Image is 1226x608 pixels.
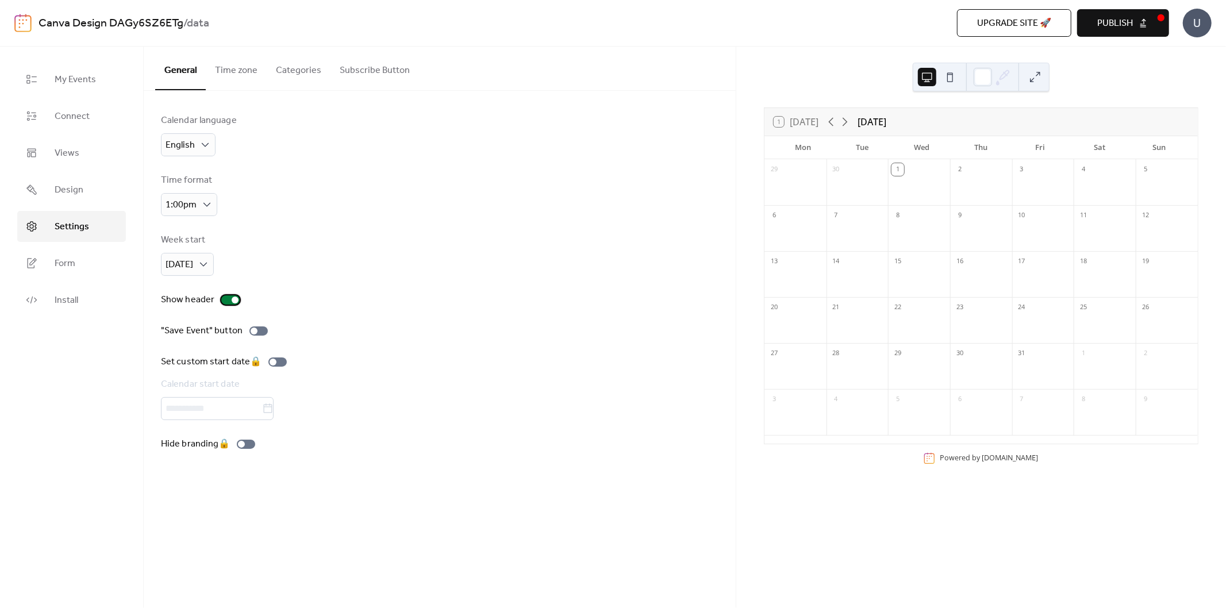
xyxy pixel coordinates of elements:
div: 18 [1077,255,1090,268]
div: 17 [1016,255,1028,268]
div: 30 [954,347,966,360]
div: Sun [1129,136,1189,159]
div: 5 [1139,163,1152,176]
a: Canva Design DAGy6SZ6ETg [39,13,183,34]
a: Form [17,248,126,279]
div: 8 [891,209,904,222]
b: / [183,13,187,34]
div: 12 [1139,209,1152,222]
button: Upgrade site 🚀 [957,9,1071,37]
div: 24 [1016,301,1028,314]
div: 2 [954,163,966,176]
div: 6 [768,209,781,222]
div: 27 [768,347,781,360]
div: 23 [954,301,966,314]
b: data [187,13,209,34]
div: Wed [892,136,951,159]
span: Views [55,147,79,160]
div: 21 [830,301,843,314]
div: 31 [1016,347,1028,360]
a: Install [17,284,126,315]
img: logo [14,14,32,32]
button: Time zone [206,47,267,89]
a: My Events [17,64,126,95]
span: English [166,136,195,154]
div: 15 [891,255,904,268]
div: 30 [830,163,843,176]
span: 1:00pm [166,196,197,214]
div: Fri [1010,136,1070,159]
div: 1 [891,163,904,176]
a: Settings [17,211,126,242]
div: 8 [1077,393,1090,406]
div: Week start [161,233,212,247]
div: Sat [1070,136,1129,159]
div: 20 [768,301,781,314]
span: Upgrade site 🚀 [977,17,1051,30]
span: Publish [1097,17,1133,30]
button: Categories [267,47,330,89]
button: General [155,47,206,90]
span: Install [55,294,78,307]
div: 4 [1077,163,1090,176]
div: 13 [768,255,781,268]
div: 14 [830,255,843,268]
a: Connect [17,101,126,132]
a: [DOMAIN_NAME] [982,453,1038,463]
span: My Events [55,73,96,87]
div: 2 [1139,347,1152,360]
span: Form [55,257,75,271]
div: Time format [161,174,215,187]
div: "Save Event" button [161,324,243,338]
div: Thu [951,136,1010,159]
div: 19 [1139,255,1152,268]
div: Calendar language [161,114,237,128]
div: 4 [830,393,843,406]
div: [DATE] [858,115,886,129]
div: 7 [1016,393,1028,406]
a: Design [17,174,126,205]
span: Design [55,183,83,197]
div: Powered by [940,453,1038,463]
a: Views [17,137,126,168]
div: 26 [1139,301,1152,314]
div: Tue [833,136,892,159]
button: Subscribe Button [330,47,419,89]
div: 9 [1139,393,1152,406]
div: 3 [1016,163,1028,176]
button: Publish [1077,9,1169,37]
div: U [1183,9,1212,37]
div: 25 [1077,301,1090,314]
div: Show header [161,293,214,307]
span: Connect [55,110,90,124]
div: 5 [891,393,904,406]
div: 29 [891,347,904,360]
div: 3 [768,393,781,406]
div: Mon [774,136,833,159]
div: 29 [768,163,781,176]
div: 10 [1016,209,1028,222]
div: 6 [954,393,966,406]
span: Settings [55,220,89,234]
div: 16 [954,255,966,268]
div: 28 [830,347,843,360]
div: 11 [1077,209,1090,222]
div: 7 [830,209,843,222]
span: [DATE] [166,256,193,274]
div: 22 [891,301,904,314]
div: 9 [954,209,966,222]
div: 1 [1077,347,1090,360]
